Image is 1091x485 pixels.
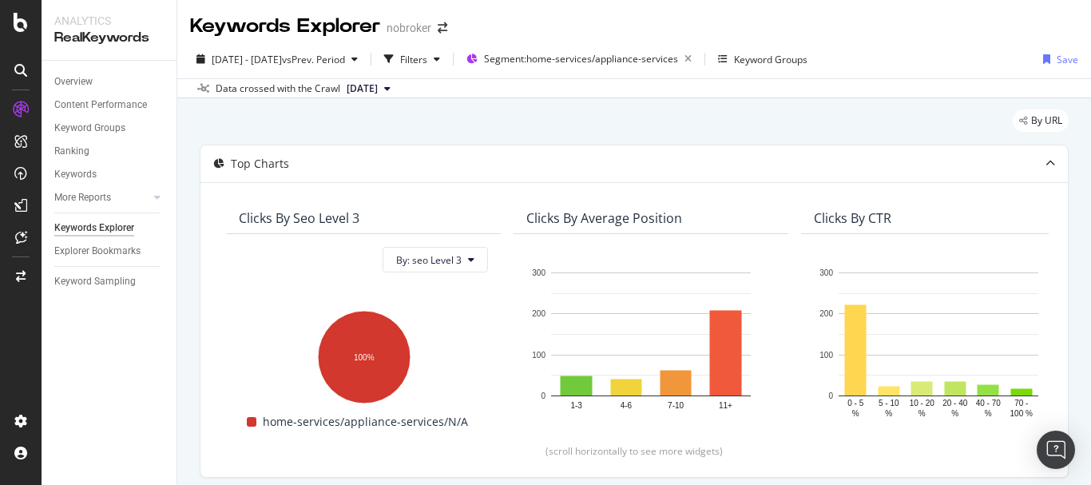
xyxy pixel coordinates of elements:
text: 300 [819,268,833,277]
text: 200 [532,310,545,319]
svg: A chart. [526,264,776,419]
text: 0 [828,392,833,400]
text: % [885,409,892,418]
div: Ranking [54,143,89,160]
text: % [918,409,926,418]
text: 20 - 40 [942,399,968,407]
text: 100 % [1010,409,1033,418]
svg: A chart. [814,264,1063,419]
text: 40 - 70 [976,399,1002,407]
span: vs Prev. Period [282,53,345,66]
button: Filters [378,46,446,72]
text: % [985,409,992,418]
text: 4-6 [621,401,633,410]
text: 11+ [719,401,732,410]
text: 100% [354,353,375,362]
text: 0 [541,392,545,400]
text: 0 - 5 [847,399,863,407]
div: Save [1057,53,1078,66]
text: 300 [532,268,545,277]
div: Explorer Bookmarks [54,243,141,260]
div: legacy label [1013,109,1069,132]
a: Keywords Explorer [54,220,165,237]
text: 7-10 [668,401,684,410]
div: Overview [54,74,93,90]
button: [DATE] - [DATE]vsPrev. Period [190,46,364,72]
div: Keywords Explorer [54,220,134,237]
text: % [951,409,958,418]
button: [DATE] [340,79,397,98]
div: Keywords Explorer [190,13,380,40]
text: 10 - 20 [910,399,935,407]
div: Data crossed with the Crawl [216,81,340,96]
text: 100 [532,351,545,360]
a: More Reports [54,189,149,206]
div: Open Intercom Messenger [1037,431,1075,469]
span: Segment: home-services/appliance-services [484,52,678,66]
div: Clicks By seo Level 3 [239,210,359,226]
text: 70 - [1014,399,1028,407]
div: Analytics [54,13,164,29]
span: [DATE] - [DATE] [212,53,282,66]
a: Content Performance [54,97,165,113]
div: arrow-right-arrow-left [438,22,447,34]
a: Keywords [54,166,165,183]
div: Clicks By Average Position [526,210,682,226]
a: Ranking [54,143,165,160]
div: Top Charts [231,156,289,172]
div: Filters [400,53,427,66]
button: Keyword Groups [712,46,814,72]
div: Clicks By CTR [814,210,891,226]
div: (scroll horizontally to see more widgets) [220,444,1049,458]
div: More Reports [54,189,111,206]
text: 5 - 10 [879,399,899,407]
span: By: seo Level 3 [396,253,462,267]
div: nobroker [387,20,431,36]
span: By URL [1031,116,1062,125]
a: Keyword Groups [54,120,165,137]
div: Keyword Sampling [54,273,136,290]
span: home-services/appliance-services/N/A [263,412,468,431]
svg: A chart. [239,303,488,406]
a: Overview [54,74,165,90]
div: Keyword Groups [54,120,125,137]
text: 1-3 [570,401,582,410]
button: Save [1037,46,1078,72]
a: Explorer Bookmarks [54,243,165,260]
div: Keywords [54,166,97,183]
a: Keyword Sampling [54,273,165,290]
button: Segment:home-services/appliance-services [460,46,698,72]
text: 200 [819,310,833,319]
div: Content Performance [54,97,147,113]
text: 100 [819,351,833,360]
button: By: seo Level 3 [383,247,488,272]
span: 2025 Aug. 4th [347,81,378,96]
div: Keyword Groups [734,53,807,66]
text: % [852,409,859,418]
div: RealKeywords [54,29,164,47]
